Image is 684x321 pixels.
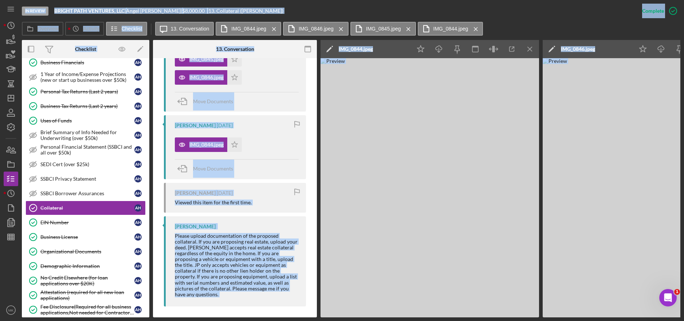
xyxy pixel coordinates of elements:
[189,142,224,148] div: IMG_0844.jpeg
[40,220,134,225] div: EIN Number
[134,161,142,168] div: A H
[40,89,134,95] div: Personal Tax Returns (Last 2 years)
[25,128,146,143] a: Brief Summary of Info Needed for Underwriting (over $50k)AH
[231,26,266,32] label: IMG_0844.jpeg
[134,175,142,182] div: A H
[25,302,146,317] a: Fee Disclosure(Required for all business applications,Not needed for Contractor loans)AH
[350,22,416,36] button: IMG_0845.jpeg
[126,8,182,14] div: Angel [PERSON_NAME] |
[134,59,142,66] div: A H
[25,84,146,99] a: Personal Tax Returns (Last 2 years)AH
[418,22,483,36] button: IMG_0844.jpeg
[134,88,142,95] div: A H
[22,22,63,36] button: Overview
[217,190,233,196] time: 2025-08-10 03:06
[106,22,147,36] button: Checklist
[134,262,142,270] div: A H
[22,7,48,16] div: In Review
[182,8,207,14] div: $8,000.00
[193,165,233,172] span: Move Documents
[321,58,539,317] img: Preview
[25,172,146,186] a: SSBCI Privacy StatementAH
[175,224,216,229] div: [PERSON_NAME]
[175,123,216,128] div: [PERSON_NAME]
[642,4,664,18] div: Complete
[25,259,146,273] a: Demographic InformationAH
[171,26,209,32] label: 13. Conversation
[40,263,134,269] div: Demographic Information
[175,52,242,67] button: IMG_0845.jpeg
[189,56,224,62] div: IMG_0845.jpeg
[635,4,680,18] button: Complete
[175,160,240,178] button: Move Documents
[217,123,233,128] time: 2025-08-12 03:00
[40,275,134,286] div: No Credit Elsewhere (for loan applications over $20K)
[134,306,142,313] div: A H
[40,118,134,124] div: Uses of Funds
[175,233,299,297] div: Please upload documentation of the proposed collateral. If you are proposing real estate, upload ...
[25,288,146,302] a: Attestation (required for all new loan applications)AH
[134,117,142,124] div: A H
[216,46,254,52] div: 13. Conversation
[339,46,373,52] div: IMG_0844.jpeg
[25,99,146,113] a: Business Tax Returns (Last 2 years)AH
[40,103,134,109] div: Business Tax Returns (Last 2 years)
[54,8,126,14] div: |
[175,92,240,111] button: Move Documents
[4,303,18,317] button: MK
[193,98,233,104] span: Move Documents
[40,205,134,211] div: Collateral
[25,157,146,172] a: SEDI Cert (over $25k)AH
[674,289,680,295] span: 1
[134,132,142,139] div: A H
[75,46,96,52] div: Checklist
[25,70,146,84] a: 1 Year of Income/Expense Projections (new or start up businesses over $50k)AH
[40,60,134,65] div: Business Financials
[283,22,349,36] button: IMG_0846.jpeg
[40,144,134,156] div: Personal Financial Statement (SSBCI and all over $50k)
[25,55,146,70] a: Business FinancialsAH
[134,204,142,212] div: A H
[299,26,334,32] label: IMG_0846.jpeg
[54,8,125,14] b: BRIGHT PATH VENTURES, LLC
[40,304,134,316] div: Fee Disclosure(Required for all business applications,Not needed for Contractor loans)
[134,219,142,226] div: A H
[216,22,281,36] button: IMG_0844.jpeg
[25,230,146,244] a: Business LicenseAH
[83,26,99,32] label: Activity
[134,146,142,153] div: A H
[8,308,14,312] text: MK
[40,190,134,196] div: SSBCI Borrower Assurances
[189,75,224,80] div: IMG_0846.jpeg
[25,215,146,230] a: EIN NumberAH
[134,73,142,81] div: A H
[65,22,104,36] button: Activity
[122,26,142,32] label: Checklist
[433,26,468,32] label: IMG_0844.jpeg
[134,292,142,299] div: A H
[175,200,252,205] div: Viewed this item for the first time.
[366,26,401,32] label: IMG_0845.jpeg
[659,289,677,306] iframe: Intercom live chat
[561,46,595,52] div: IMG_0846.jpeg
[175,190,216,196] div: [PERSON_NAME]
[25,186,146,201] a: SSBCI Borrower AssurancesAH
[25,113,146,128] a: Uses of FundsAH
[40,234,134,240] div: Business License
[207,8,283,14] div: | 13. Collateral ([PERSON_NAME])
[40,71,134,83] div: 1 Year of Income/Expense Projections (new or start up businesses over $50k)
[134,190,142,197] div: A H
[25,273,146,288] a: No Credit Elsewhere (for loan applications over $20K)AH
[134,233,142,241] div: A H
[25,244,146,259] a: Organizational DocumentsAH
[40,129,134,141] div: Brief Summary of Info Needed for Underwriting (over $50k)
[155,22,214,36] button: 13. Conversation
[134,103,142,110] div: A H
[40,176,134,182] div: SSBCI Privacy Statement
[25,143,146,157] a: Personal Financial Statement (SSBCI and all over $50k)AH
[25,201,146,215] a: CollateralAH
[175,137,242,152] button: IMG_0844.jpeg
[40,161,134,167] div: SEDI Cert (over $25k)
[134,248,142,255] div: A H
[38,26,59,32] label: Overview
